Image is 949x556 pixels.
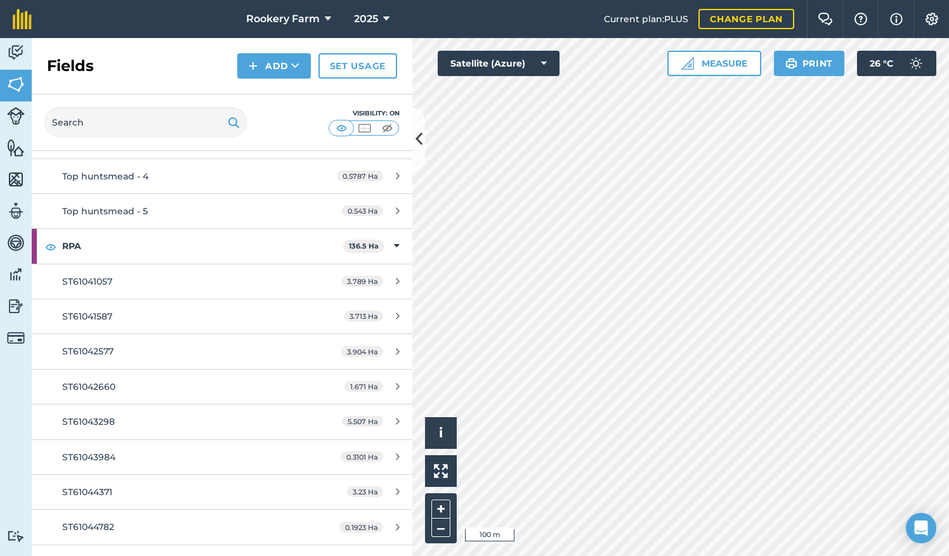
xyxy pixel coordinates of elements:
[425,417,457,449] button: i
[62,276,112,287] span: ST61041057
[62,311,112,322] span: ST61041587
[906,513,936,543] div: Open Intercom Messenger
[334,122,350,134] img: svg+xml;base64,PHN2ZyB4bWxucz0iaHR0cDovL3d3dy53My5vcmcvMjAwMC9zdmciIHdpZHRoPSI1MCIgaGVpZ2h0PSI0MC...
[870,51,893,76] span: 26 ° C
[32,299,412,333] a: ST610415873.713 Ha
[342,416,383,427] span: 5.507 Ha
[32,510,412,544] a: ST610447820.1923 Ha
[857,51,936,76] button: 26 °C
[431,519,450,537] button: –
[7,233,25,252] img: svg+xml;base64,PD94bWwgdmVyc2lvbj0iMS4wIiBlbmNvZGluZz0idXRmLTgiPz4KPCEtLSBHZW5lcmF0b3I6IEFkb2JlIE...
[62,451,115,463] span: ST61043984
[47,56,94,76] h2: Fields
[924,13,939,25] img: A cog icon
[604,12,688,26] span: Current plan : PLUS
[7,297,25,316] img: svg+xml;base64,PD94bWwgdmVyc2lvbj0iMS4wIiBlbmNvZGluZz0idXRmLTgiPz4KPCEtLSBHZW5lcmF0b3I6IEFkb2JlIE...
[318,53,397,79] a: Set usage
[681,57,694,70] img: Ruler icon
[32,475,412,509] a: ST610443713.23 Ha
[341,346,383,357] span: 3.904 Ha
[7,138,25,157] img: svg+xml;base64,PHN2ZyB4bWxucz0iaHR0cDovL3d3dy53My5vcmcvMjAwMC9zdmciIHdpZHRoPSI1NiIgaGVpZ2h0PSI2MC...
[379,122,395,134] img: svg+xml;base64,PHN2ZyB4bWxucz0iaHR0cDovL3d3dy53My5vcmcvMjAwMC9zdmciIHdpZHRoPSI1MCIgaGVpZ2h0PSI0MC...
[62,381,115,392] span: ST61042660
[341,451,383,462] span: 0.3101 Ha
[62,416,115,427] span: ST61043298
[431,500,450,519] button: +
[357,122,372,134] img: svg+xml;base64,PHN2ZyB4bWxucz0iaHR0cDovL3d3dy53My5vcmcvMjAwMC9zdmciIHdpZHRoPSI1MCIgaGVpZ2h0PSI0MC...
[7,202,25,221] img: svg+xml;base64,PD94bWwgdmVyc2lvbj0iMS4wIiBlbmNvZGluZz0idXRmLTgiPz4KPCEtLSBHZW5lcmF0b3I6IEFkb2JlIE...
[903,51,929,76] img: svg+xml;base64,PD94bWwgdmVyc2lvbj0iMS4wIiBlbmNvZGluZz0idXRmLTgiPz4KPCEtLSBHZW5lcmF0b3I6IEFkb2JlIE...
[62,346,114,357] span: ST61042577
[774,51,845,76] button: Print
[32,404,412,439] a: ST610432985.507 Ha
[62,521,114,533] span: ST61044782
[7,265,25,284] img: svg+xml;base64,PD94bWwgdmVyc2lvbj0iMS4wIiBlbmNvZGluZz0idXRmLTgiPz4KPCEtLSBHZW5lcmF0b3I6IEFkb2JlIE...
[32,159,412,193] a: Top huntsmead - 40.5787 Ha
[32,440,412,474] a: ST610439840.3101 Ha
[853,13,868,25] img: A question mark icon
[818,13,833,25] img: Two speech bubbles overlapping with the left bubble in the forefront
[32,264,412,299] a: ST610410573.789 Ha
[249,58,258,74] img: svg+xml;base64,PHN2ZyB4bWxucz0iaHR0cDovL3d3dy53My5vcmcvMjAwMC9zdmciIHdpZHRoPSIxNCIgaGVpZ2h0PSIyNC...
[341,276,383,287] span: 3.789 Ha
[7,530,25,542] img: svg+xml;base64,PD94bWwgdmVyc2lvbj0iMS4wIiBlbmNvZGluZz0idXRmLTgiPz4KPCEtLSBHZW5lcmF0b3I6IEFkb2JlIE...
[344,311,383,321] span: 3.713 Ha
[339,522,383,533] span: 0.1923 Ha
[32,334,412,368] a: ST610425773.904 Ha
[698,9,794,29] a: Change plan
[344,381,383,392] span: 1.671 Ha
[62,486,112,498] span: ST61044371
[32,194,412,228] a: Top huntsmead - 50.543 Ha
[7,43,25,62] img: svg+xml;base64,PD94bWwgdmVyc2lvbj0iMS4wIiBlbmNvZGluZz0idXRmLTgiPz4KPCEtLSBHZW5lcmF0b3I6IEFkb2JlIE...
[62,229,343,263] strong: RPA
[434,464,448,478] img: Four arrows, one pointing top left, one top right, one bottom right and the last bottom left
[354,11,378,27] span: 2025
[890,11,903,27] img: svg+xml;base64,PHN2ZyB4bWxucz0iaHR0cDovL3d3dy53My5vcmcvMjAwMC9zdmciIHdpZHRoPSIxNyIgaGVpZ2h0PSIxNy...
[667,51,761,76] button: Measure
[349,242,379,250] strong: 136.5 Ha
[32,370,412,404] a: ST610426601.671 Ha
[7,170,25,189] img: svg+xml;base64,PHN2ZyB4bWxucz0iaHR0cDovL3d3dy53My5vcmcvMjAwMC9zdmciIHdpZHRoPSI1NiIgaGVpZ2h0PSI2MC...
[337,171,383,181] span: 0.5787 Ha
[246,11,320,27] span: Rookery Farm
[439,425,443,441] span: i
[62,171,148,182] span: Top huntsmead - 4
[13,9,32,29] img: fieldmargin Logo
[342,205,383,216] span: 0.543 Ha
[7,329,25,347] img: svg+xml;base64,PD94bWwgdmVyc2lvbj0iMS4wIiBlbmNvZGluZz0idXRmLTgiPz4KPCEtLSBHZW5lcmF0b3I6IEFkb2JlIE...
[438,51,560,76] button: Satellite (Azure)
[347,486,383,497] span: 3.23 Ha
[62,205,148,217] span: Top huntsmead - 5
[228,115,240,130] img: svg+xml;base64,PHN2ZyB4bWxucz0iaHR0cDovL3d3dy53My5vcmcvMjAwMC9zdmciIHdpZHRoPSIxOSIgaGVpZ2h0PSIyNC...
[44,107,247,138] input: Search
[7,107,25,125] img: svg+xml;base64,PD94bWwgdmVyc2lvbj0iMS4wIiBlbmNvZGluZz0idXRmLTgiPz4KPCEtLSBHZW5lcmF0b3I6IEFkb2JlIE...
[329,108,400,119] div: Visibility: On
[45,239,56,254] img: svg+xml;base64,PHN2ZyB4bWxucz0iaHR0cDovL3d3dy53My5vcmcvMjAwMC9zdmciIHdpZHRoPSIxOCIgaGVpZ2h0PSIyNC...
[32,229,412,263] div: RPA136.5 Ha
[7,75,25,94] img: svg+xml;base64,PHN2ZyB4bWxucz0iaHR0cDovL3d3dy53My5vcmcvMjAwMC9zdmciIHdpZHRoPSI1NiIgaGVpZ2h0PSI2MC...
[785,56,797,71] img: svg+xml;base64,PHN2ZyB4bWxucz0iaHR0cDovL3d3dy53My5vcmcvMjAwMC9zdmciIHdpZHRoPSIxOSIgaGVpZ2h0PSIyNC...
[237,53,311,79] button: Add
